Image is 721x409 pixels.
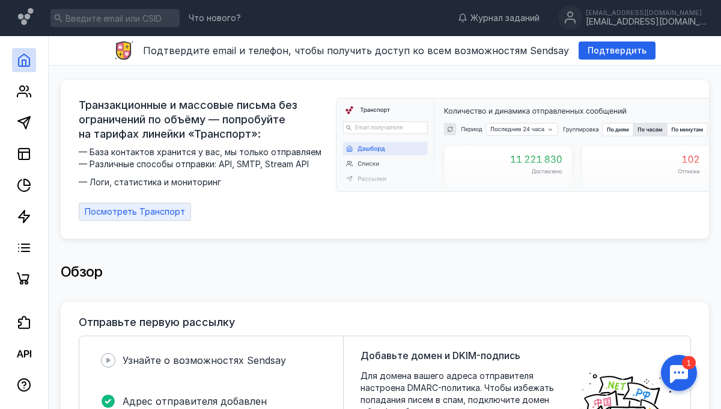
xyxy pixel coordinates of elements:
span: Добавьте домен и DKIM-подпись [360,348,520,363]
div: [EMAIL_ADDRESS][DOMAIN_NAME] [586,9,706,16]
span: Журнал заданий [470,12,540,24]
span: Адрес отправителя добавлен [123,395,267,407]
span: Транзакционные и массовые письма без ограничений по объёму — попробуйте на тарифах линейки «Транс... [79,98,329,141]
input: Введите email или CSID [50,9,180,27]
h3: Отправьте первую рассылку [79,316,235,328]
span: Обзор [61,263,103,280]
div: 1 [27,7,41,20]
a: Журнал заданий [452,12,546,24]
span: Посмотреть Транспорт [85,207,185,217]
span: Узнайте о возможностях Sendsay [123,354,286,366]
a: Посмотреть Транспорт [79,203,191,221]
span: Подтвердите email и телефон, чтобы получить доступ ко всем возможностям Sendsay [143,45,569,57]
div: [EMAIL_ADDRESS][DOMAIN_NAME] [586,17,706,27]
span: Что нового? [189,14,241,22]
a: Что нового? [183,14,247,22]
span: — База контактов хранится у вас, мы только отправляем — Различные способы отправки: API, SMTP, St... [79,146,329,188]
button: Подтвердить [579,42,656,60]
span: Подтвердить [588,46,646,56]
